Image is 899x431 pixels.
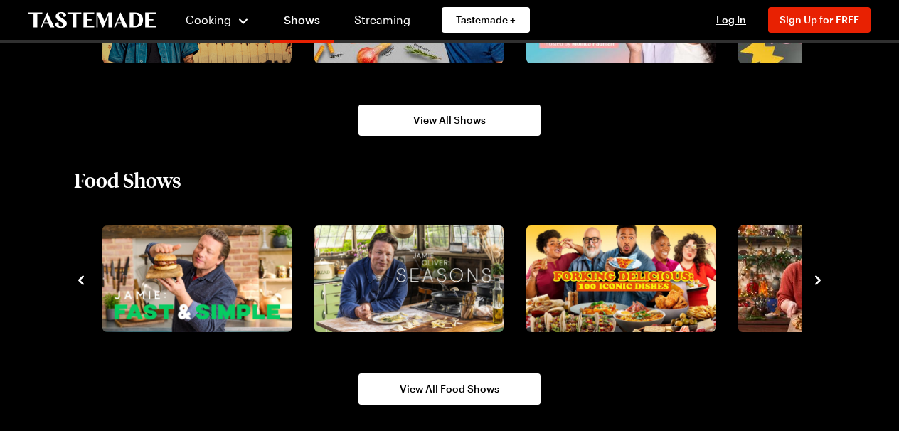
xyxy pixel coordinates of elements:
[270,3,334,43] a: Shows
[186,13,231,26] span: Cooking
[97,221,309,336] div: 7 / 10
[74,270,88,287] button: navigate to previous item
[74,167,181,193] h2: Food Shows
[358,373,541,405] a: View All Food Shows
[768,7,871,33] button: Sign Up for FREE
[716,14,746,26] span: Log In
[400,382,499,396] span: View All Food Shows
[811,270,825,287] button: navigate to next item
[526,225,716,332] img: Forking Delicious: 100 Iconic Dishes
[100,225,289,332] a: Jamie Oliver: Fast & Simple
[413,113,486,127] span: View All Shows
[358,105,541,136] a: View All Shows
[309,221,521,336] div: 8 / 10
[703,13,760,27] button: Log In
[28,12,156,28] a: To Tastemade Home Page
[314,225,504,332] img: Jamie Oliver: Seasons
[456,13,516,27] span: Tastemade +
[780,14,859,26] span: Sign Up for FREE
[185,3,250,37] button: Cooking
[521,221,733,336] div: 9 / 10
[442,7,530,33] a: Tastemade +
[523,225,713,332] a: Forking Delicious: 100 Iconic Dishes
[312,225,501,332] a: Jamie Oliver: Seasons
[102,225,292,332] img: Jamie Oliver: Fast & Simple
